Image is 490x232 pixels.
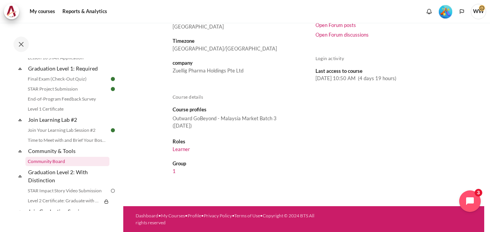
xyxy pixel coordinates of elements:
a: User menu [471,4,486,19]
dt: Roles [173,138,292,146]
a: Level 1 Certificate [25,104,109,114]
img: Done [109,127,116,134]
a: Level #5 [436,4,455,18]
img: Done [109,86,116,92]
a: Open Forum posts [315,22,356,28]
dt: Group [173,160,292,168]
a: Open Forum discussions [315,32,369,38]
h5: Course details [173,94,292,100]
a: Join Your Learning Lab Session #2 [25,126,109,135]
a: Join Learning Lab #2 [27,114,109,125]
a: Learner [173,146,190,152]
a: Level 2 Certificate: Graduate with Distinction [25,196,102,205]
img: Level #5 [439,5,452,18]
button: Languages [456,6,468,17]
a: My Courses [161,213,185,219]
a: Privacy Policy [204,213,232,219]
span: Collapse [16,208,24,215]
dt: Timezone [173,37,292,45]
a: Graduation Level 2: With Distinction [27,167,109,185]
dd: [GEOGRAPHIC_DATA] [173,23,292,31]
span: WW [471,4,486,19]
dd: [GEOGRAPHIC_DATA]/[GEOGRAPHIC_DATA] [173,45,292,53]
img: To do [109,187,116,194]
div: Level #5 [439,4,452,18]
dt: Course profiles [173,106,292,114]
li: Outward GoBeyond - Malaysia Market Batch 3 ([DATE]) [173,114,292,131]
a: Community & Tools [27,146,109,156]
span: Collapse [16,147,24,155]
a: 1 [173,168,176,174]
dd: [DATE] 10:50 AM (4 days 19 hours) [315,75,435,82]
a: End-of-Program Feedback Survey [25,94,109,104]
dt: Last access to course [315,67,435,75]
span: Collapse [16,65,24,72]
span: Collapse [16,172,24,180]
a: Terms of Use [234,213,260,219]
a: My courses [27,4,58,19]
img: Done [109,76,116,82]
dt: company [173,59,292,67]
a: Time to Meet with and Brief Your Boss #2 [25,136,109,145]
div: Show notification window with no new notifications [423,6,435,17]
a: Reports & Analytics [60,4,110,19]
a: Dashboard [136,213,158,219]
a: STAR Project Submission [25,84,109,94]
a: Profile [188,213,201,219]
a: STAR Impact Story Video Submission [25,186,109,195]
dd: Zuellig Pharma Holdings Pte Ltd [173,67,292,75]
a: Community Board [25,157,109,166]
a: Graduation Level 1: Required [27,63,109,74]
a: Architeck Architeck [4,4,23,19]
h5: Login activity [315,55,435,62]
a: Join Graduation Session [27,206,109,217]
div: • • • • • [136,212,316,226]
a: Final Exam (Check-Out Quiz) [25,74,109,84]
img: Architeck [6,6,17,17]
span: Collapse [16,116,24,124]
